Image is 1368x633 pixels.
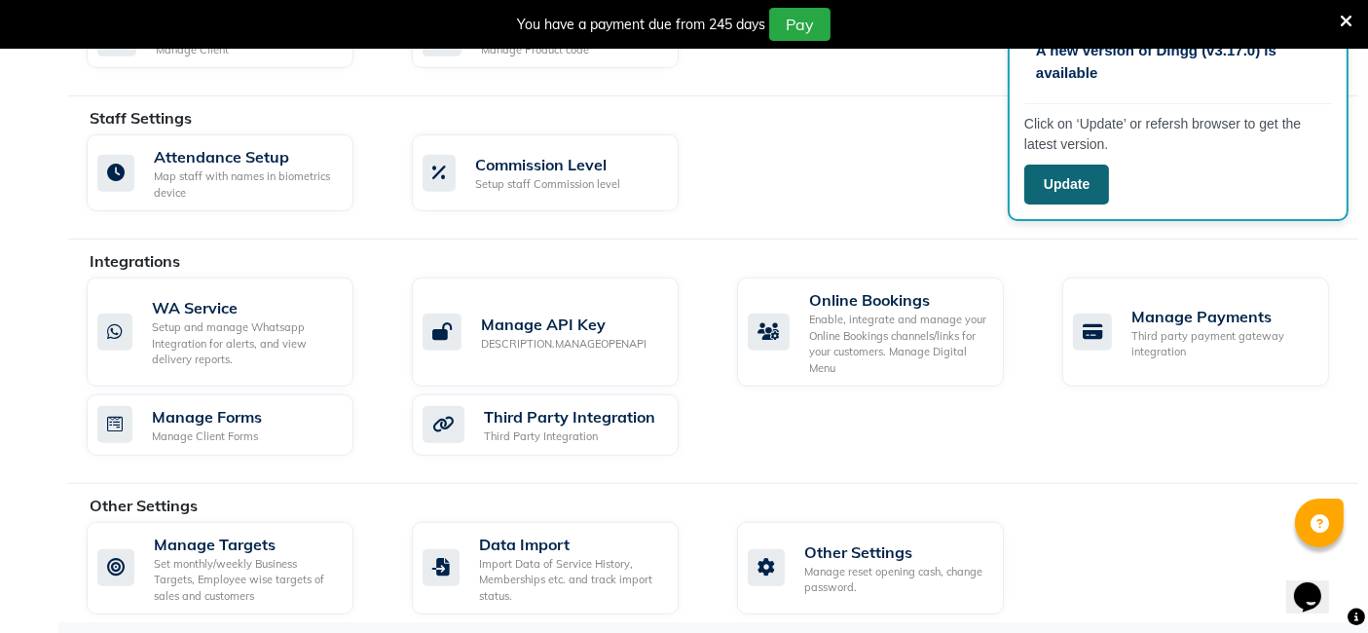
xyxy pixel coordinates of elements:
div: Setup and manage Whatsapp Integration for alerts, and view delivery reports. [152,319,338,368]
div: Setup staff Commission level [475,176,620,193]
div: Manage Client Forms [152,428,262,445]
div: Commission Level [475,153,620,176]
div: Manage Client [156,42,264,58]
iframe: chat widget [1286,555,1349,614]
button: Update [1024,165,1109,205]
div: Third Party Integration [484,428,655,445]
div: Manage Payments [1131,305,1313,328]
a: Manage API KeyDESCRIPTION.MANAGEOPENAPI [412,278,708,387]
a: Online BookingsEnable, integrate and manage your Online Bookings channels/links for your customer... [737,278,1033,387]
div: Manage Forms [152,405,262,428]
a: Data ImportImport Data of Service History, Memberships etc. and track import status. [412,522,708,615]
a: Manage FormsManage Client Forms [87,394,383,456]
a: WA ServiceSetup and manage Whatsapp Integration for alerts, and view delivery reports. [87,278,383,387]
div: Manage reset opening cash, change password. [804,564,988,596]
div: Manage Targets [154,533,338,556]
a: Manage PaymentsThird party payment gateway integration [1062,278,1358,387]
div: Online Bookings [809,288,988,312]
p: Click on ‘Update’ or refersh browser to get the latest version. [1024,114,1332,155]
div: Set monthly/weekly Business Targets, Employee wise targets of sales and customers [154,556,338,605]
div: Map staff with names in biometrics device [154,168,338,201]
div: Other Settings [804,540,988,564]
div: Import Data of Service History, Memberships etc. and track import status. [479,556,663,605]
div: Enable, integrate and manage your Online Bookings channels/links for your customers. Manage Digit... [809,312,988,376]
a: Manage TargetsSet monthly/weekly Business Targets, Employee wise targets of sales and customers [87,522,383,615]
div: Data Import [479,533,663,556]
div: DESCRIPTION.MANAGEOPENAPI [481,336,647,353]
div: Third Party Integration [484,405,655,428]
a: Attendance SetupMap staff with names in biometrics device [87,134,383,211]
a: Commission LevelSetup staff Commission level [412,134,708,211]
a: Third Party IntegrationThird Party Integration [412,394,708,456]
div: WA Service [152,296,338,319]
div: Manage API Key [481,313,647,336]
div: You have a payment due from 245 days [517,15,765,35]
div: Third party payment gateway integration [1131,328,1313,360]
button: Pay [769,8,831,41]
div: Attendance Setup [154,145,338,168]
p: A new version of Dingg (v3.17.0) is available [1036,40,1320,84]
a: Other SettingsManage reset opening cash, change password. [737,522,1033,615]
div: Manage Product code [481,42,644,58]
